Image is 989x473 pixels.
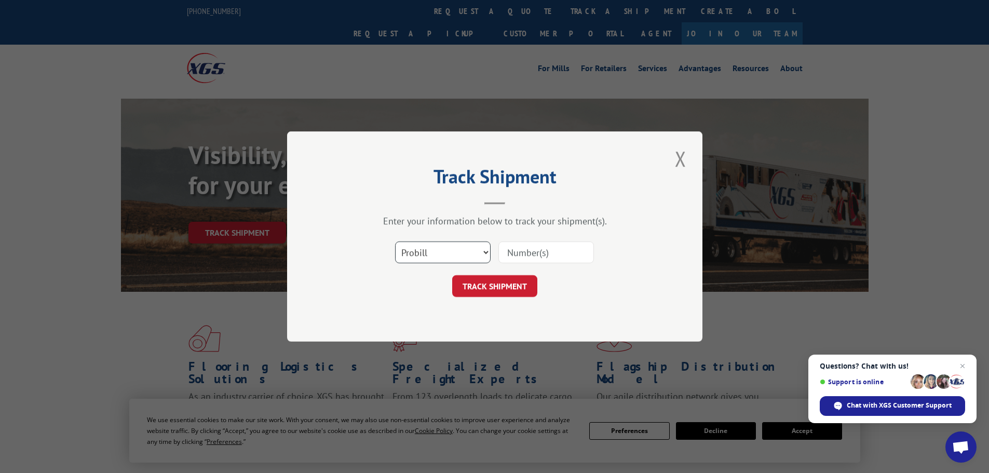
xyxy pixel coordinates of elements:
[820,396,965,416] span: Chat with XGS Customer Support
[452,275,537,297] button: TRACK SHIPMENT
[847,401,952,410] span: Chat with XGS Customer Support
[945,431,977,463] a: Open chat
[498,241,594,263] input: Number(s)
[820,378,907,386] span: Support is online
[672,144,689,173] button: Close modal
[820,362,965,370] span: Questions? Chat with us!
[339,169,651,189] h2: Track Shipment
[339,215,651,227] div: Enter your information below to track your shipment(s).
